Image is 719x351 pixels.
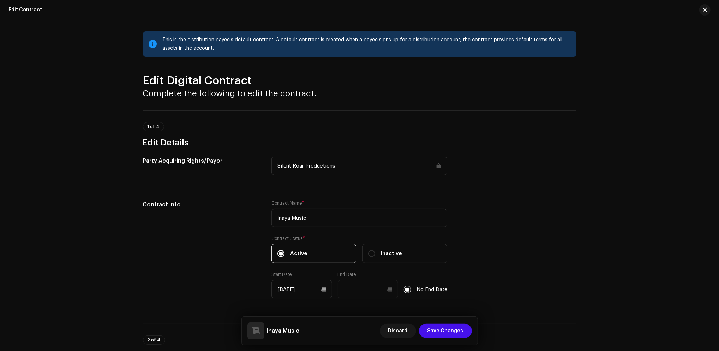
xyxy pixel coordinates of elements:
h3: Complete the following to edit the contract. [143,88,576,99]
span: Save Changes [427,324,463,338]
label: End Date [338,272,356,277]
span: Discard [388,324,408,338]
div: This is the distribution payee's default contract. A default contract is created when a payee sig... [163,36,571,53]
button: Save Changes [419,324,472,338]
label: Contract Name [271,200,304,206]
h2: Edit Digital Contract [143,74,576,88]
label: No End Date [417,286,447,293]
h5: Inaya Music [267,327,300,335]
span: 2 of 4 [148,338,161,342]
button: Discard [380,324,416,338]
label: Contract Status [271,236,447,241]
span: Inactive [381,250,402,258]
h3: Edit Details [143,137,576,148]
h5: Party Acquiring Rights/Payor [143,157,260,165]
span: Active [290,250,307,258]
h5: Contract Info [143,200,260,209]
input: Type something... [271,209,447,227]
label: Start Date [271,272,292,277]
span: 1 of 4 [148,125,160,129]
